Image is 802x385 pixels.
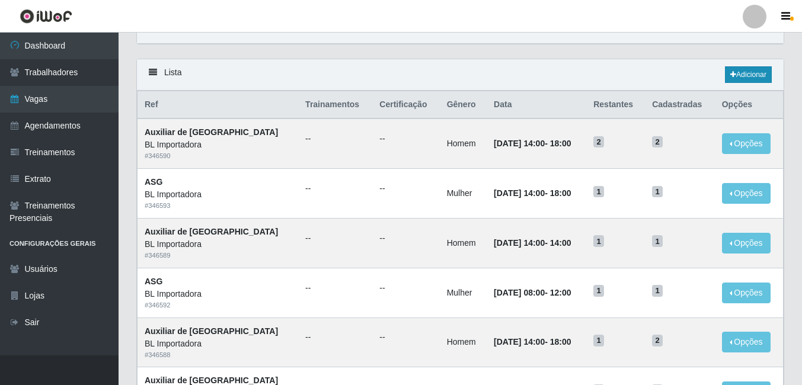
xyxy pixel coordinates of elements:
[487,91,586,119] th: Data
[494,238,571,248] strong: -
[145,277,162,286] strong: ASG
[145,188,291,201] div: BL Importadora
[722,332,771,352] button: Opções
[145,139,291,151] div: BL Importadora
[305,182,365,195] ul: --
[715,91,784,119] th: Opções
[494,188,545,198] time: [DATE] 14:00
[379,331,432,344] ul: --
[652,136,663,148] span: 2
[440,268,487,317] td: Mulher
[145,238,291,251] div: BL Importadora
[440,218,487,268] td: Homem
[137,59,784,91] div: Lista
[652,235,663,247] span: 1
[145,127,278,137] strong: Auxiliar de [GEOGRAPHIC_DATA]
[379,133,432,145] ul: --
[145,326,278,336] strong: Auxiliar de [GEOGRAPHIC_DATA]
[20,9,72,24] img: CoreUI Logo
[593,186,604,198] span: 1
[379,182,432,195] ul: --
[379,232,432,245] ul: --
[305,282,365,294] ul: --
[440,169,487,219] td: Mulher
[440,317,487,367] td: Homem
[494,288,545,297] time: [DATE] 08:00
[722,283,771,303] button: Opções
[138,91,299,119] th: Ref
[372,91,439,119] th: Certificação
[652,335,663,346] span: 2
[494,337,545,346] time: [DATE] 14:00
[145,350,291,360] div: # 346588
[305,232,365,245] ul: --
[593,136,604,148] span: 2
[379,282,432,294] ul: --
[722,133,771,154] button: Opções
[494,288,571,297] strong: -
[725,66,772,83] a: Adicionar
[550,288,571,297] time: 12:00
[494,337,571,346] strong: -
[145,288,291,300] div: BL Importadora
[145,300,291,310] div: # 346592
[305,133,365,145] ul: --
[593,235,604,247] span: 1
[494,238,545,248] time: [DATE] 14:00
[145,338,291,350] div: BL Importadora
[550,139,571,148] time: 18:00
[494,188,571,198] strong: -
[645,91,715,119] th: Cadastradas
[722,183,771,204] button: Opções
[550,238,571,248] time: 14:00
[652,285,663,297] span: 1
[440,91,487,119] th: Gênero
[145,376,278,385] strong: Auxiliar de [GEOGRAPHIC_DATA]
[145,177,162,187] strong: ASG
[298,91,372,119] th: Trainamentos
[305,331,365,344] ul: --
[652,186,663,198] span: 1
[494,139,571,148] strong: -
[586,91,645,119] th: Restantes
[145,251,291,261] div: # 346589
[593,285,604,297] span: 1
[494,139,545,148] time: [DATE] 14:00
[145,227,278,236] strong: Auxiliar de [GEOGRAPHIC_DATA]
[550,337,571,346] time: 18:00
[145,201,291,211] div: # 346593
[550,188,571,198] time: 18:00
[145,151,291,161] div: # 346590
[593,335,604,346] span: 1
[440,118,487,168] td: Homem
[722,233,771,254] button: Opções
